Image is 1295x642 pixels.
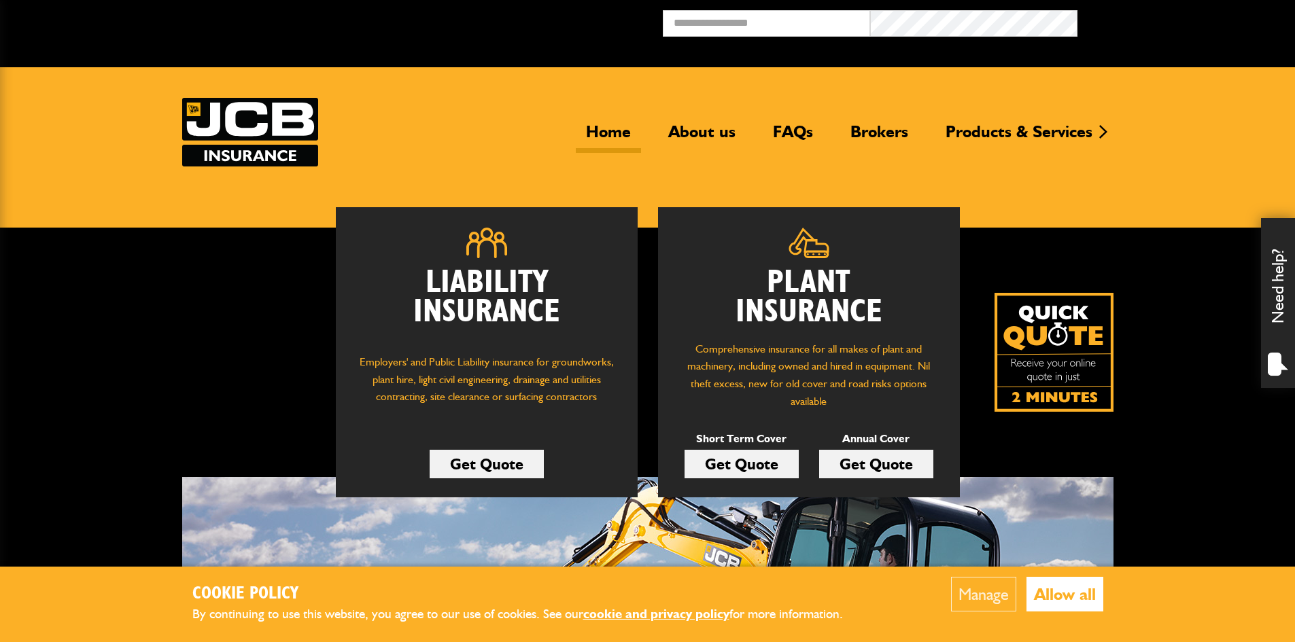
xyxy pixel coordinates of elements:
a: Get Quote [430,450,544,478]
h2: Liability Insurance [356,268,617,340]
a: Get Quote [685,450,799,478]
p: Annual Cover [819,430,933,448]
h2: Plant Insurance [678,268,939,327]
p: Comprehensive insurance for all makes of plant and machinery, including owned and hired in equipm... [678,340,939,410]
a: Brokers [840,122,918,153]
p: Short Term Cover [685,430,799,448]
button: Allow all [1026,577,1103,611]
p: By continuing to use this website, you agree to our use of cookies. See our for more information. [192,604,865,625]
a: Home [576,122,641,153]
a: Products & Services [935,122,1103,153]
a: About us [658,122,746,153]
a: FAQs [763,122,823,153]
div: Need help? [1261,218,1295,388]
button: Manage [951,577,1016,611]
a: JCB Insurance Services [182,98,318,166]
a: Get your insurance quote isn just 2-minutes [995,293,1113,412]
button: Broker Login [1077,10,1285,31]
a: Get Quote [819,450,933,478]
h2: Cookie Policy [192,584,865,605]
img: JCB Insurance Services logo [182,98,318,166]
a: cookie and privacy policy [583,606,729,622]
p: Employers' and Public Liability insurance for groundworks, plant hire, light civil engineering, d... [356,353,617,418]
img: Quick Quote [995,293,1113,412]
